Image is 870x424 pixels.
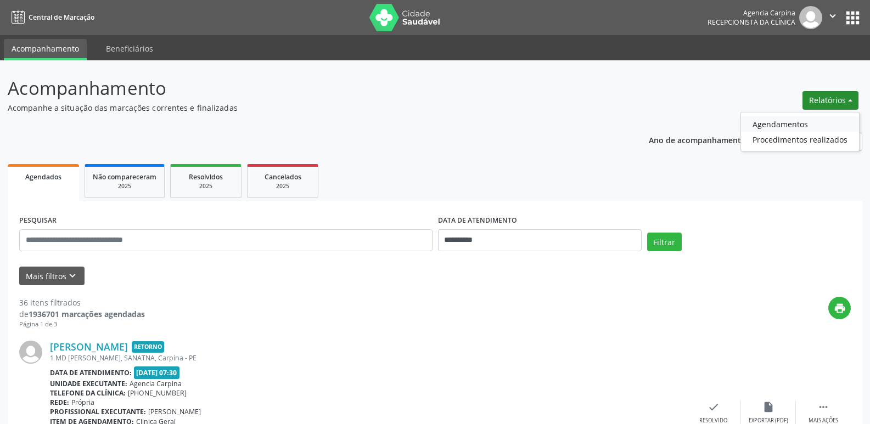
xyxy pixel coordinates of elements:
span: Própria [71,398,94,407]
span: Cancelados [265,172,301,182]
i:  [827,10,839,22]
a: Acompanhamento [4,39,87,60]
label: DATA DE ATENDIMENTO [438,212,517,229]
span: Não compareceram [93,172,156,182]
label: PESQUISAR [19,212,57,229]
a: Central de Marcação [8,8,94,26]
button: print [828,297,851,319]
div: Página 1 de 3 [19,320,145,329]
span: Central de Marcação [29,13,94,22]
a: Agendamentos [741,116,859,132]
img: img [19,341,42,364]
p: Ano de acompanhamento [649,133,746,146]
span: [PHONE_NUMBER] [128,388,187,398]
span: [DATE] 07:30 [134,366,180,379]
a: [PERSON_NAME] [50,341,128,353]
b: Data de atendimento: [50,368,132,377]
b: Rede: [50,398,69,407]
div: Agencia Carpina [708,8,795,18]
div: 2025 [93,182,156,190]
div: 2025 [255,182,310,190]
button:  [822,6,843,29]
button: apps [843,8,862,27]
i:  [817,401,829,413]
button: Relatórios [802,91,858,110]
span: Retorno [132,341,164,353]
i: keyboard_arrow_down [66,270,78,282]
a: Beneficiários [98,39,161,58]
div: 1 MD [PERSON_NAME], SANATNA, Carpina - PE [50,353,686,363]
div: 36 itens filtrados [19,297,145,308]
div: 2025 [178,182,233,190]
span: Agencia Carpina [130,379,182,388]
img: img [799,6,822,29]
i: print [834,302,846,314]
i: check [708,401,720,413]
a: Procedimentos realizados [741,132,859,147]
span: Agendados [25,172,61,182]
div: de [19,308,145,320]
button: Filtrar [647,233,682,251]
span: [PERSON_NAME] [148,407,201,416]
b: Profissional executante: [50,407,146,416]
p: Acompanhamento [8,75,606,102]
span: Recepcionista da clínica [708,18,795,27]
i: insert_drive_file [762,401,774,413]
span: Resolvidos [189,172,223,182]
b: Unidade executante: [50,379,127,388]
p: Acompanhe a situação das marcações correntes e finalizadas [8,102,606,114]
b: Telefone da clínica: [50,388,126,398]
ul: Relatórios [740,112,860,151]
button: Mais filtroskeyboard_arrow_down [19,267,85,286]
strong: 1936701 marcações agendadas [29,309,145,319]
